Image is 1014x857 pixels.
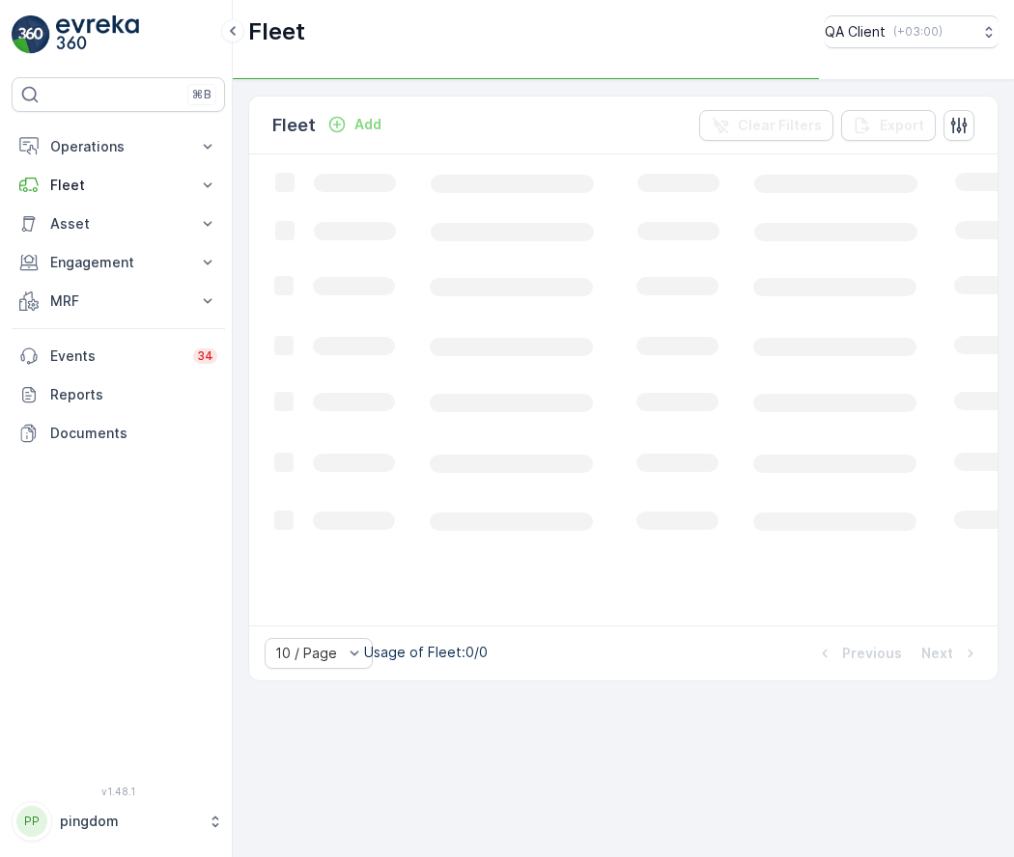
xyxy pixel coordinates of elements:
[50,424,217,443] p: Documents
[919,642,982,665] button: Next
[56,15,139,54] img: logo_light-DOdMpM7g.png
[12,205,225,243] button: Asset
[841,110,936,141] button: Export
[12,282,225,320] button: MRF
[738,116,822,135] p: Clear Filters
[354,115,381,134] p: Add
[880,116,924,135] p: Export
[364,643,488,662] p: Usage of Fleet : 0/0
[825,22,886,41] p: QA Client
[12,801,225,842] button: PPpingdom
[12,786,225,797] span: v 1.48.1
[921,644,953,663] p: Next
[272,112,316,139] p: Fleet
[12,414,225,453] a: Documents
[12,15,50,54] img: logo
[12,243,225,282] button: Engagement
[12,337,225,375] a: Events34
[320,113,389,136] button: Add
[12,375,225,414] a: Reports
[50,214,186,234] p: Asset
[16,806,47,837] div: PP
[60,812,198,831] p: pingdom
[825,15,999,48] button: QA Client(+03:00)
[50,385,217,404] p: Reports
[50,253,186,272] p: Engagement
[192,87,211,102] p: ⌘B
[50,346,182,366] p: Events
[12,166,225,205] button: Fleet
[248,16,305,47] p: Fleet
[813,642,904,665] button: Previous
[50,291,186,311] p: MRF
[893,24,943,40] p: ( +03:00 )
[197,348,213,364] p: 34
[699,110,833,141] button: Clear Filters
[12,127,225,166] button: Operations
[50,176,186,195] p: Fleet
[842,644,902,663] p: Previous
[50,137,186,156] p: Operations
